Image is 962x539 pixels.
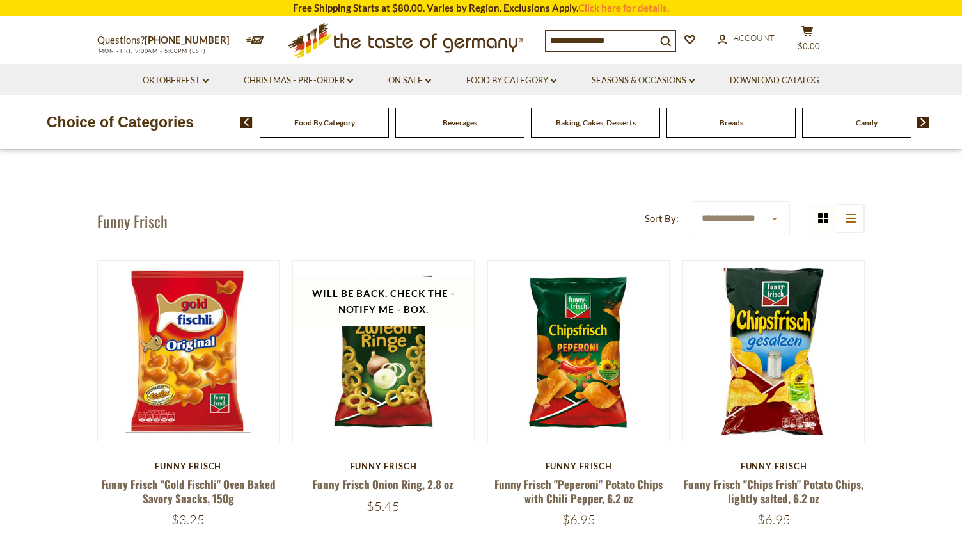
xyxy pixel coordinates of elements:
[443,118,477,127] a: Beverages
[145,34,230,45] a: [PHONE_NUMBER]
[292,461,475,471] div: Funny Frisch
[684,476,863,506] a: Funny Frisch "Chips Frish" Potato Chips, lightly salted, 6.2 oz
[143,74,209,88] a: Oktoberfest
[294,118,355,127] a: Food By Category
[683,261,864,442] img: Funny Frisch "Chips Frish" Potato Chips, lightly salted, 6.2 oz
[718,31,775,45] a: Account
[562,511,595,527] span: $6.95
[97,47,206,54] span: MON - FRI, 9:00AM - 5:00PM (EST)
[788,25,826,57] button: $0.00
[244,74,353,88] a: Christmas - PRE-ORDER
[293,261,474,442] img: Funny Frisch Zwiebli Ringe
[734,33,775,43] span: Account
[730,74,819,88] a: Download Catalog
[97,211,168,230] h1: Funny Frisch
[388,74,431,88] a: On Sale
[494,476,663,506] a: Funny Frisch "Peperoni" Potato Chips with Chili Pepper, 6.2 oz
[487,461,670,471] div: Funny Frisch
[856,118,878,127] a: Candy
[466,74,556,88] a: Food By Category
[97,461,280,471] div: Funny Frisch
[97,32,239,49] p: Questions?
[367,498,400,514] span: $5.45
[98,261,279,442] img: Funny Frisch "Gold Fischli" Oven Baked Savory Snacks, 150g
[757,511,791,527] span: $6.95
[798,41,820,51] span: $0.00
[682,461,865,471] div: Funny Frisch
[645,211,679,227] label: Sort By:
[101,476,276,506] a: Funny Frisch "Gold Fischli" Oven Baked Savory Snacks, 150g
[171,511,205,527] span: $3.25
[313,476,453,492] a: Funny Frisch Onion Ring, 2.8 oz
[592,74,695,88] a: Seasons & Occasions
[556,118,636,127] a: Baking, Cakes, Desserts
[917,117,929,128] img: next arrow
[720,118,743,127] a: Breads
[488,261,669,442] img: Funny Frisch Chipsfrisch Peperoni
[578,2,669,13] a: Click here for details.
[240,117,253,128] img: previous arrow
